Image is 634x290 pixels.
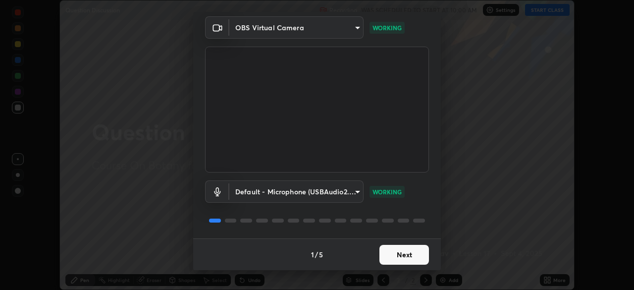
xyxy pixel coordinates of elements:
p: WORKING [372,23,402,32]
button: Next [379,245,429,265]
div: OBS Virtual Camera [229,16,364,39]
p: WORKING [372,187,402,196]
div: OBS Virtual Camera [229,180,364,203]
h4: / [315,249,318,260]
h4: 1 [311,249,314,260]
h4: 5 [319,249,323,260]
